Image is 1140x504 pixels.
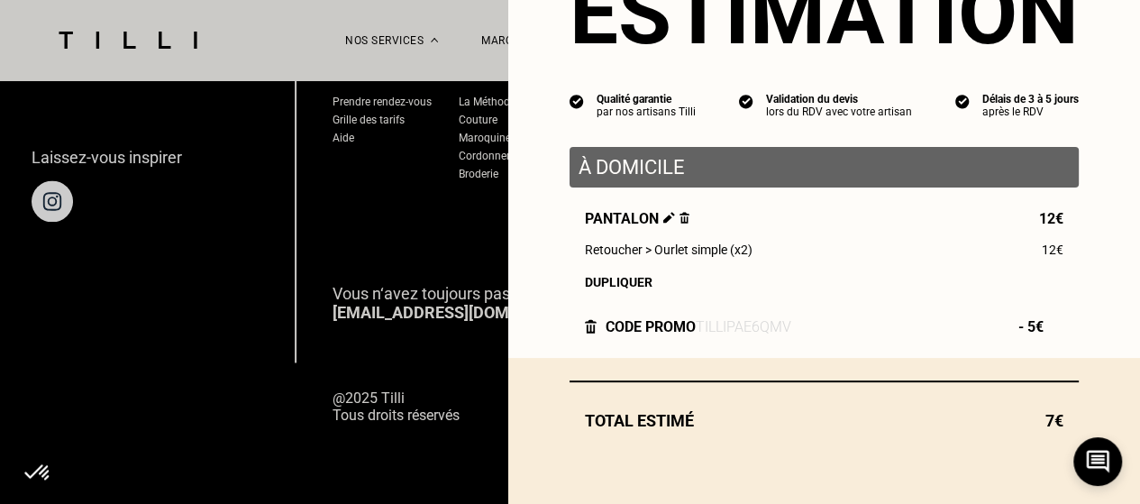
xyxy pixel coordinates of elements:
div: par nos artisans Tilli [597,105,696,118]
img: Éditer [663,212,675,224]
div: TILLIpae6qMV [696,318,791,335]
span: - 5€ [1018,318,1063,335]
span: 12€ [1042,243,1063,257]
img: icon list info [570,93,584,109]
div: Validation du devis [766,93,912,105]
p: À domicile [579,156,1070,179]
div: Code promo [606,318,696,335]
div: Délais de 3 à 5 jours [982,93,1079,105]
div: Total estimé [570,411,1079,430]
img: icon list info [955,93,970,109]
span: 12€ [1039,210,1063,227]
div: Dupliquer [585,275,1063,289]
span: 7€ [1045,411,1063,430]
div: Qualité garantie [597,93,696,105]
div: après le RDV [982,105,1079,118]
img: Supprimer [679,212,689,224]
span: Pantalon [585,210,689,227]
div: lors du RDV avec votre artisan [766,105,912,118]
span: Retoucher > Ourlet simple (x2) [585,243,752,257]
img: icon list info [739,93,753,109]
